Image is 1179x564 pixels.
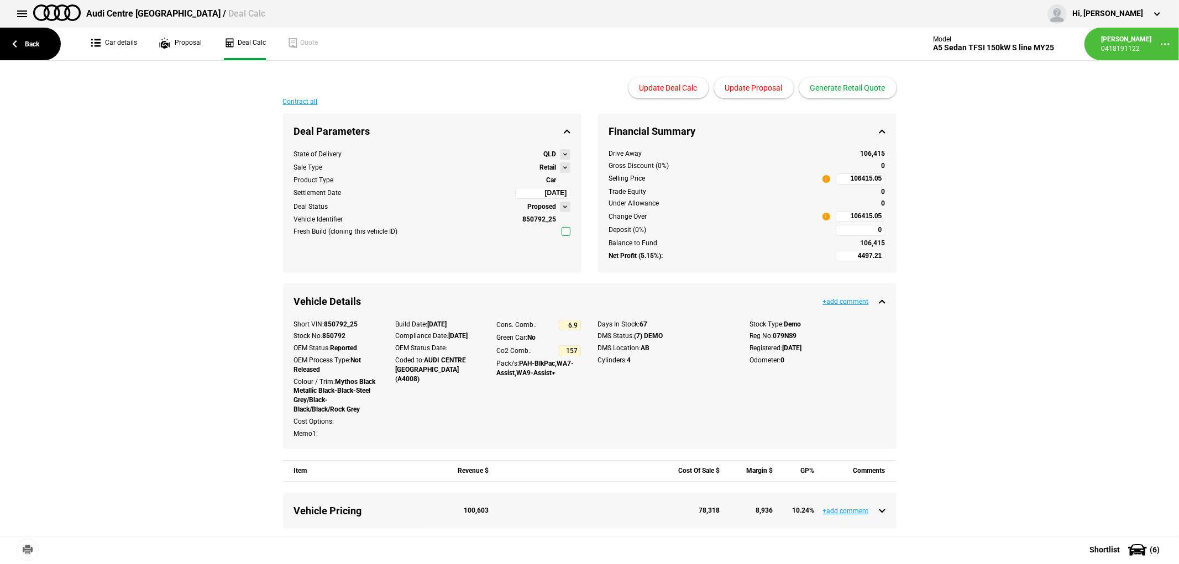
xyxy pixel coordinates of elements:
[609,212,647,222] div: Change Over
[822,213,830,220] span: i
[773,332,797,340] strong: 079NS9
[781,356,785,364] strong: 0
[283,98,318,105] button: Contract all
[283,283,897,319] div: Vehicle Details
[823,298,869,305] button: +add comment
[609,251,663,261] strong: Net Profit (5.15%):
[323,332,346,340] strong: 850792
[294,378,376,413] strong: Mythos Black Metallic Black-Black-Steel Grey/Black-Black/Black/Rock Grey
[635,332,663,340] strong: (7) DEMO
[283,113,581,149] div: Deal Parameters
[294,504,436,518] div: Vehicle Pricing
[1101,35,1151,44] div: [PERSON_NAME]
[294,356,379,375] div: OEM Process Type:
[224,28,266,60] a: Deal Calc
[427,320,447,328] strong: [DATE]
[294,344,379,353] div: OEM Status:
[1101,44,1151,54] div: 0418191122
[527,334,536,341] strong: No
[785,461,815,481] div: GP%
[331,344,358,352] strong: Reported
[540,163,557,172] strong: Retail
[882,199,885,207] strong: 0
[395,331,480,341] div: Compliance Date:
[464,507,489,514] strong: 100,603
[609,149,830,159] div: Drive Away
[294,429,379,439] div: Memo1:
[731,461,773,481] div: Margin $
[933,43,1054,52] div: A5 Sedan TFSI 150kW S line MY25
[1072,8,1143,19] div: Hi, [PERSON_NAME]
[750,356,885,365] div: Odometer:
[750,344,885,353] div: Registered:
[1073,536,1179,563] button: Shortlist(6)
[448,332,468,340] strong: [DATE]
[627,356,631,364] strong: 4
[609,187,830,197] div: Trade Equity
[91,28,137,60] a: Car details
[933,35,1054,43] div: Model
[294,356,361,373] strong: Not Released
[826,461,885,481] div: Comments
[628,77,709,98] button: Update Deal Calc
[544,150,557,159] strong: QLD
[294,202,328,212] div: Deal Status
[448,461,489,481] div: Revenue $
[714,77,794,98] button: Update Proposal
[33,4,81,21] img: audi.png
[836,251,885,262] input: 4497.21
[823,508,869,514] button: +add comment
[294,163,323,172] div: Sale Type
[836,173,885,185] input: 106415.05
[86,8,265,20] div: Audi Centre [GEOGRAPHIC_DATA] /
[496,359,581,378] div: Pack/s:
[598,113,897,149] div: Financial Summary
[836,211,885,222] input: 106415.05
[496,320,537,330] div: Cons. Comb.:
[523,215,557,223] strong: 850792_25
[699,507,720,514] strong: 78,318
[294,320,379,329] div: Short VIN:
[640,320,648,328] strong: 67
[294,176,334,185] div: Product Type
[672,461,720,481] div: Cost Of Sale $
[1089,546,1120,554] span: Shortlist
[559,345,581,356] input: 157
[395,320,480,329] div: Build Date:
[395,356,466,383] strong: AUDI CENTRE [GEOGRAPHIC_DATA] (A4008)
[294,227,398,236] div: Fresh Build (cloning this vehicle ID)
[861,150,885,157] strong: 106,415
[294,215,343,224] div: Vehicle Identifier
[799,77,897,98] button: Generate Retail Quote
[294,461,436,481] div: Item
[785,506,815,515] div: 10.24 %
[1101,35,1151,54] a: [PERSON_NAME]0418191122
[598,344,733,353] div: DMS Location:
[559,320,581,331] input: 6.9
[515,188,570,199] input: 29/08/2025
[756,507,773,514] strong: 8,936
[228,8,265,19] span: Deal Calc
[159,28,202,60] a: Proposal
[609,199,830,208] div: Under Allowance
[882,162,885,170] strong: 0
[598,356,733,365] div: Cylinders:
[294,377,379,414] div: Colour / Trim:
[822,175,830,183] span: i
[609,239,830,248] div: Balance to Fund
[294,150,342,159] div: State of Delivery
[598,320,733,329] div: Days In Stock:
[294,188,342,198] div: Settlement Date
[324,320,358,328] strong: 850792_25
[395,356,480,383] div: Coded to:
[547,176,557,184] strong: Car
[882,188,885,196] strong: 0
[609,161,830,171] div: Gross Discount (0%)
[395,344,480,353] div: OEM Status Date:
[750,331,885,341] div: Reg No:
[783,344,802,352] strong: [DATE]
[294,417,379,426] div: Cost Options:
[609,225,830,235] div: Deposit (0%)
[496,333,581,342] div: Green Car:
[294,331,379,341] div: Stock No:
